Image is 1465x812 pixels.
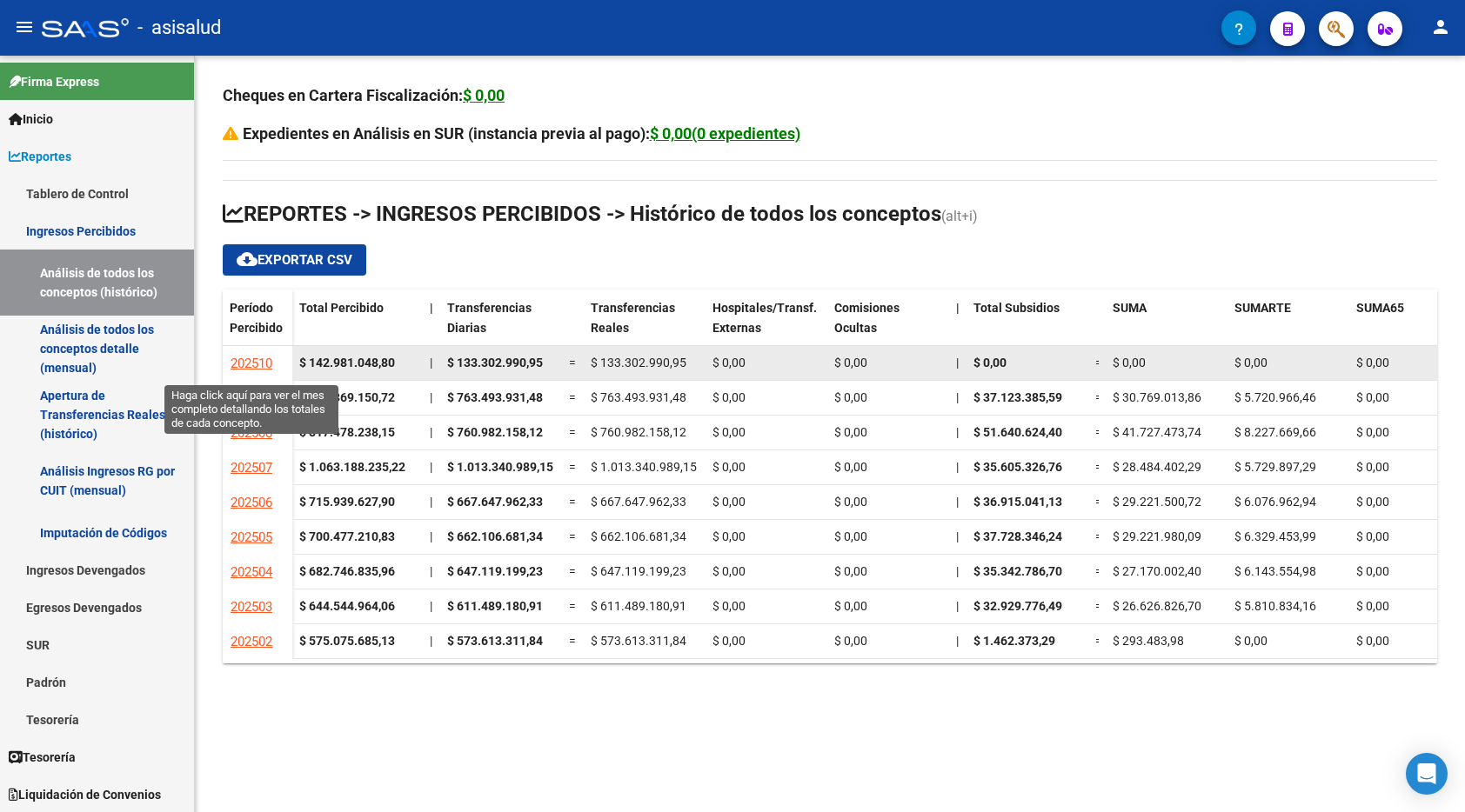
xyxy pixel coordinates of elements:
span: Exportar CSV [237,252,352,268]
span: | [430,529,432,543]
span: | [956,564,959,578]
span: $ 0,00 [834,460,867,474]
span: Tesorería [9,748,76,767]
strong: $ 817.478.238,15 [299,425,395,439]
span: Transferencias Diarias [447,301,532,335]
span: $ 0,00 [712,529,746,543]
span: $ 0,00 [973,356,1007,369]
span: = [1095,529,1102,543]
span: Liquidación de Convenios [9,785,161,804]
span: = [1095,599,1102,613]
datatable-header-cell: | [423,290,440,363]
span: $ 0,00 [1356,529,1389,543]
span: 202505 [231,529,272,545]
span: Transferencias Reales [591,301,675,335]
span: $ 0,00 [1234,634,1268,648]
span: 202508 [231,425,272,441]
datatable-header-cell: Transferencias Reales [584,290,706,363]
span: = [569,564,576,578]
span: 202506 [231,495,272,510]
span: Total Percibido [299,301,384,315]
span: | [956,495,959,509]
mat-icon: cloud_download [237,249,258,270]
span: $ 0,00 [712,564,746,578]
span: 202504 [231,564,272,580]
span: (alt+i) [941,208,978,224]
datatable-header-cell: Período Percibido [223,290,292,363]
span: | [430,356,432,369]
span: | [430,390,432,404]
span: $ 667.647.962,33 [447,495,543,509]
span: $ 611.489.180,91 [447,599,543,613]
span: $ 28.484.402,29 [1113,460,1201,474]
span: = [569,460,576,474]
span: 202503 [231,599,272,615]
span: = [1095,460,1102,474]
span: = [569,529,576,543]
span: = [1095,390,1102,404]
span: $ 573.613.311,84 [447,634,543,648]
span: $ 0,00 [1234,356,1268,369]
span: $ 611.489.180,91 [591,599,686,613]
span: | [956,356,959,369]
span: = [1095,634,1102,648]
span: $ 0,00 [834,356,867,369]
span: | [956,425,959,439]
span: $ 0,00 [834,425,867,439]
span: = [1095,425,1102,439]
span: - asisalud [137,9,221,47]
datatable-header-cell: Total Percibido [292,290,423,363]
span: $ 293.483,98 [1113,634,1184,648]
strong: $ 811.869.150,72 [299,390,395,404]
datatable-header-cell: SUMA [1106,290,1228,363]
datatable-header-cell: Hospitales/Transf. Externas [706,290,827,363]
span: | [430,599,432,613]
div: Open Intercom Messenger [1406,753,1448,795]
div: $ 0,00 [463,83,505,108]
strong: Cheques en Cartera Fiscalización: [223,86,505,104]
span: 202502 [231,634,272,649]
span: $ 0,00 [712,599,746,613]
span: $ 27.170.002,40 [1113,564,1201,578]
span: $ 1.462.373,29 [973,634,1055,648]
span: Reportes [9,147,71,166]
datatable-header-cell: Total Subsidios [967,290,1088,363]
span: Comisiones Ocultas [834,301,900,335]
span: $ 763.493.931,48 [447,390,543,404]
mat-icon: person [1430,17,1451,37]
span: $ 0,00 [1356,634,1389,648]
span: $ 0,00 [1356,390,1389,404]
span: | [956,634,959,648]
span: $ 5.729.897,29 [1234,460,1316,474]
span: $ 573.613.311,84 [591,634,686,648]
span: | [430,495,432,509]
span: $ 29.221.500,72 [1113,495,1201,509]
span: | [956,599,959,613]
span: | [956,390,959,404]
span: SUMARTE [1234,301,1291,315]
span: $ 133.302.990,95 [447,356,543,369]
span: $ 763.493.931,48 [591,390,686,404]
span: = [1095,564,1102,578]
span: $ 0,00 [712,634,746,648]
span: $ 0,00 [712,425,746,439]
span: $ 41.727.473,74 [1113,425,1201,439]
span: $ 0,00 [1356,495,1389,509]
span: $ 0,00 [1356,460,1389,474]
span: Período Percibido [230,301,283,335]
span: | [956,529,959,543]
strong: $ 644.544.964,06 [299,599,395,613]
span: = [569,599,576,613]
span: $ 647.119.199,23 [447,564,543,578]
span: = [569,356,576,369]
span: $ 37.728.346,24 [973,529,1062,543]
span: $ 5.810.834,16 [1234,599,1316,613]
span: $ 0,00 [834,390,867,404]
span: $ 6.076.962,94 [1234,495,1316,509]
span: | [430,634,432,648]
span: $ 32.929.776,49 [973,599,1062,613]
span: $ 35.605.326,76 [973,460,1062,474]
span: $ 0,00 [712,390,746,404]
span: $ 0,00 [834,495,867,509]
span: $ 29.221.980,09 [1113,529,1201,543]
